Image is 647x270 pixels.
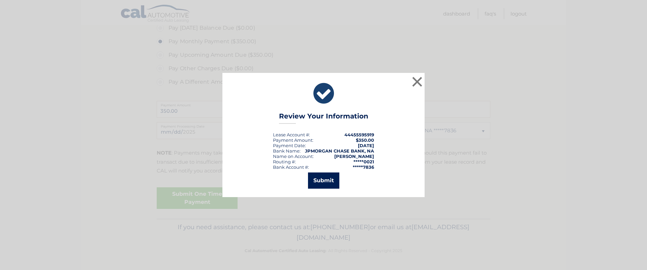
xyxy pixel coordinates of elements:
[410,75,424,88] button: ×
[273,143,305,148] span: Payment Date
[358,143,374,148] span: [DATE]
[273,132,310,137] div: Lease Account #:
[308,172,339,189] button: Submit
[334,154,374,159] strong: [PERSON_NAME]
[273,159,296,164] div: Routing #:
[273,148,301,154] div: Bank Name:
[356,137,374,143] span: $350.00
[273,154,314,159] div: Name on Account:
[279,112,368,124] h3: Review Your Information
[344,132,374,137] strong: 44455595919
[305,148,374,154] strong: JPMORGAN CHASE BANK, NA
[273,164,309,170] div: Bank Account #:
[273,137,313,143] div: Payment Amount:
[273,143,306,148] div: :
